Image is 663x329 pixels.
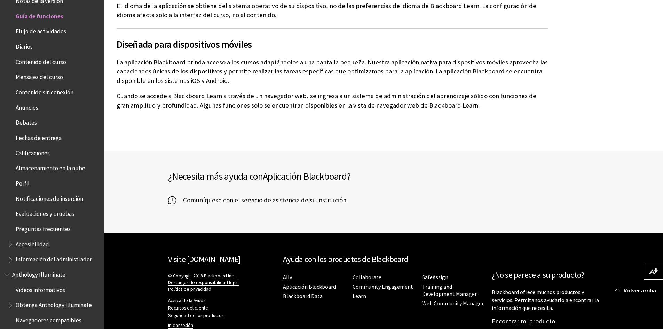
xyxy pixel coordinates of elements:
[422,274,448,281] a: SafeAssign
[283,292,323,300] a: Blackboard Data
[16,238,49,248] span: Accesibilidad
[16,178,30,187] span: Perfil
[263,170,347,182] span: Aplicación Blackboard
[16,284,65,293] span: Videos informativos
[168,313,223,319] a: Seguridad de los productos
[353,283,413,290] a: Community Engagement
[16,102,38,111] span: Anuncios
[117,1,548,19] p: El idioma de la aplicación se obtiene del sistema operativo de su dispositivo, no de las preferen...
[422,283,477,298] a: Training and Development Manager
[16,56,66,65] span: Contenido del curso
[16,71,63,81] span: Mensajes del curso
[16,147,50,157] span: Calificaciones
[16,223,71,233] span: Preguntas frecuentes
[16,86,73,96] span: Contenido sin conexión
[176,195,346,205] span: Comuníquese con el servicio de asistencia de su institución
[168,273,276,292] p: © Copyright 2018 Blackboard Inc.
[16,117,37,126] span: Debates
[492,317,555,325] a: Encontrar mi producto
[16,299,92,309] span: Obtenga Anthology Illuminate
[422,300,484,307] a: Web Community Manager
[117,28,548,52] h2: Diseñada para dispositivos móviles
[117,92,548,110] p: Cuando se accede a Blackboard Learn a través de un navegador web, se ingresa a un sistema de admi...
[283,274,292,281] a: Ally
[353,292,366,300] a: Learn
[16,132,62,141] span: Fechas de entrega
[12,269,65,278] span: Anthology Illuminate
[353,274,381,281] a: Collaborate
[168,322,193,329] a: Iniciar sesión
[168,195,346,205] a: Comuníquese con el servicio de asistencia de su institución
[16,10,63,20] span: Guía de funciones
[168,298,206,304] a: Acerca de la Ayuda
[283,283,336,290] a: Aplicación Blackboard
[16,254,92,263] span: Información del administrador
[168,280,239,286] a: Descargos de responsabilidad legal
[16,163,85,172] span: Almacenamiento en la nube
[168,169,384,183] h2: ¿Necesita más ayuda con ?
[609,284,663,297] a: Volver arriba
[16,41,33,50] span: Diarios
[16,193,83,202] span: Notificaciones de inserción
[492,269,600,281] h2: ¿No se parece a su producto?
[16,314,81,324] span: Navegadores compatibles
[16,208,74,218] span: Evaluaciones y pruebas
[117,58,548,85] p: La aplicación Blackboard brinda acceso a los cursos adaptándolos a una pantalla pequeña. Nuestra ...
[492,288,600,312] p: Blackboard ofrece muchos productos y servicios. Permítanos ayudarlo a encontrar la información qu...
[168,305,208,311] a: Recursos del cliente
[168,254,240,264] a: Visite [DOMAIN_NAME]
[168,286,211,292] a: Política de privacidad
[16,26,66,35] span: Flujo de actividades
[283,253,485,266] h2: Ayuda con los productos de Blackboard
